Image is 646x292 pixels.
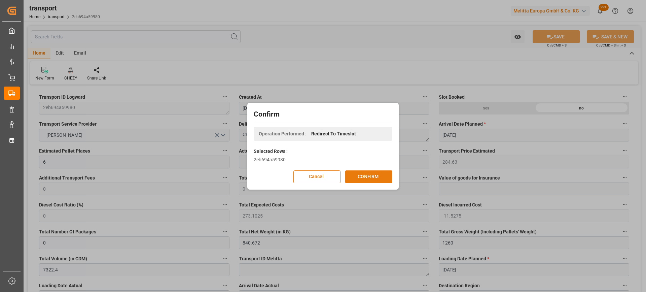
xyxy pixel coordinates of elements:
[254,109,392,120] h2: Confirm
[345,170,392,183] button: CONFIRM
[254,148,288,155] label: Selected Rows :
[311,130,356,137] span: Redirect To Timeslot
[259,130,307,137] span: Operation Performed :
[254,156,392,163] div: 2eb694a59980
[293,170,340,183] button: Cancel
